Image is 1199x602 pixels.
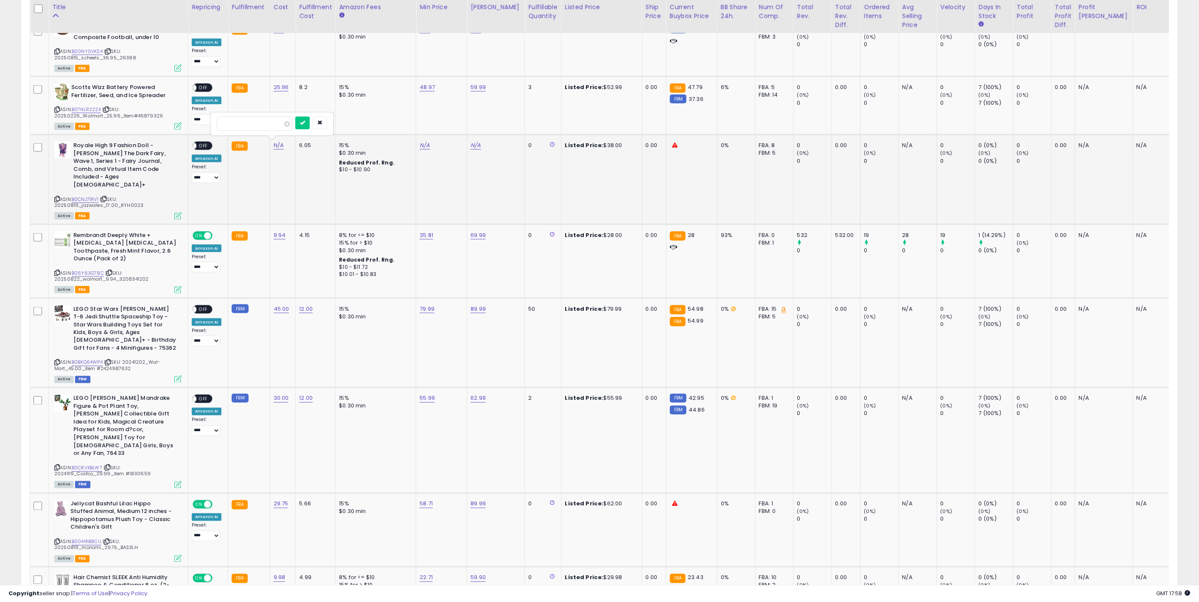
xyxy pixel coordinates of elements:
small: (0%) [797,403,809,410]
small: FBA [670,317,686,326]
div: 0 [797,410,832,418]
div: 7 (100%) [979,99,1013,107]
div: 15% [339,395,409,402]
a: 12.00 [299,305,313,313]
div: ASIN: [54,84,182,129]
div: N/A [902,395,930,402]
a: 12.00 [299,394,313,403]
small: FBA [670,84,686,93]
div: 0 [1017,157,1051,165]
div: Amazon AI [192,97,221,104]
div: 0.00 [646,84,660,91]
span: | SKU: 20250815_scheels_36.95_26388 [54,48,136,61]
div: 19 [864,231,899,239]
div: 6% [721,84,749,91]
div: 0 [1017,395,1051,402]
b: Reduced Prof. Rng. [339,256,395,263]
div: N/A [1079,231,1126,239]
div: Amazon AI [192,245,221,252]
div: 0.00 [1055,84,1069,91]
div: 50 [528,305,555,313]
div: 0 [797,99,832,107]
small: (0%) [979,150,991,156]
span: | SKU: 20250822_walmart_9.94_3208341202 [54,270,148,282]
small: (0%) [797,150,809,156]
small: (0%) [797,92,809,98]
div: Total Rev. [797,3,828,21]
div: 93% [721,231,749,239]
div: 0 [797,247,832,254]
div: 0 [528,142,555,149]
a: 22.71 [420,574,433,582]
div: $0.30 min [339,313,409,321]
div: Ordered Items [864,3,895,21]
small: (0%) [864,403,876,410]
div: 0 [1017,321,1051,328]
div: N/A [902,305,930,313]
div: 0 [941,410,975,418]
small: (0%) [941,403,952,410]
div: 0 [1017,142,1051,149]
div: N/A [1137,305,1165,313]
span: All listings currently available for purchase on Amazon [54,212,74,220]
div: 0 [864,395,899,402]
a: 30.00 [274,394,289,403]
div: 0 [797,321,832,328]
div: 0% [721,395,749,402]
small: FBA [232,142,247,151]
span: ON [193,232,204,239]
small: FBM [232,394,248,403]
div: FBM: 1 [759,239,787,247]
small: Days In Stock. [979,21,984,28]
img: 412W-5TEuZL._SL40_.jpg [54,142,71,159]
div: Days In Stock [979,3,1010,21]
div: $0.30 min [339,247,409,254]
div: Avg Selling Price [902,3,933,30]
small: (0%) [864,313,876,320]
a: 55.99 [420,394,435,403]
div: $10 - $10.90 [339,166,409,173]
div: N/A [1079,84,1126,91]
span: | SKU: 20241119_Costco_29.99_item #1830659 [54,465,151,477]
small: (0%) [1017,92,1029,98]
div: Total Profit Diff. [1055,3,1072,30]
a: 25.96 [274,83,289,92]
div: 0% [721,142,749,149]
div: 8.2 [299,84,329,91]
a: 59.90 [471,574,486,582]
div: ASIN: [54,142,182,218]
small: FBM [670,406,686,415]
span: All listings currently available for purchase on Amazon [54,123,74,130]
div: Preset: [192,48,221,67]
span: 54.99 [688,317,703,325]
span: | SKU: 20250819_jazwares_17.00_RYH0023 [54,196,143,209]
div: ASIN: [54,395,182,488]
div: 0 [941,321,975,328]
small: FBM [670,95,686,103]
span: 44.86 [689,406,705,414]
div: FBA: 8 [759,142,787,149]
div: Profit [PERSON_NAME] [1079,3,1129,21]
span: OFF [196,142,210,150]
small: Amazon Fees. [339,12,344,20]
div: 7 (100%) [979,305,1013,313]
img: 41cAMEGry4L._SL40_.jpg [54,574,71,591]
div: Min Price [420,3,463,12]
small: (0%) [797,313,809,320]
div: 0 [1017,410,1051,418]
div: 0.00 [646,142,660,149]
div: 532 [797,231,832,239]
div: 0 [941,99,975,107]
div: FBM: 19 [759,402,787,410]
span: OFF [196,306,210,313]
div: $0.30 min [339,149,409,157]
small: (0%) [941,92,952,98]
div: FBA: 15 [759,305,787,313]
b: Listed Price: [565,305,604,313]
b: [PERSON_NAME] K2 Official Composite Football, under 10 [73,25,176,43]
div: 0 [528,231,555,239]
div: 0 [797,142,832,149]
span: OFF [211,232,225,239]
span: 54.98 [688,305,703,313]
a: 69.99 [471,231,486,240]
